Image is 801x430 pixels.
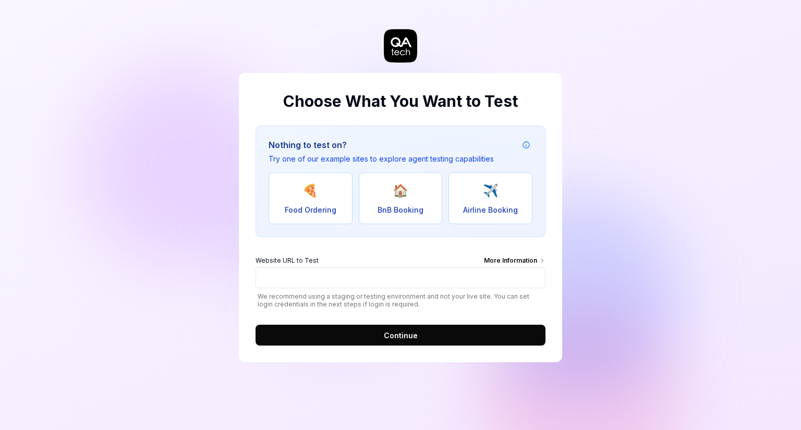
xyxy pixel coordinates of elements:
[269,173,353,224] button: 🍕Food Ordering
[520,139,532,151] button: Example attribution information
[256,325,545,346] button: Continue
[463,204,518,215] span: Airline Booking
[384,330,418,341] span: Continue
[448,173,532,224] button: ✈️Airline Booking
[256,267,545,288] input: Website URL to TestMore Information
[269,153,494,164] p: Try one of our example sites to explore agent testing capabilities
[359,173,443,224] button: 🏠BnB Booking
[393,181,408,200] span: 🏠
[256,90,545,113] h2: Choose What You Want to Test
[256,292,545,308] span: We recommend using a staging or testing environment and not your live site. You can set login cre...
[256,256,319,267] span: Website URL to Test
[285,204,336,215] span: Food Ordering
[302,181,318,200] span: 🍕
[484,256,545,267] div: More Information
[269,139,494,151] h3: Nothing to test on?
[378,204,423,215] span: BnB Booking
[483,181,499,200] span: ✈️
